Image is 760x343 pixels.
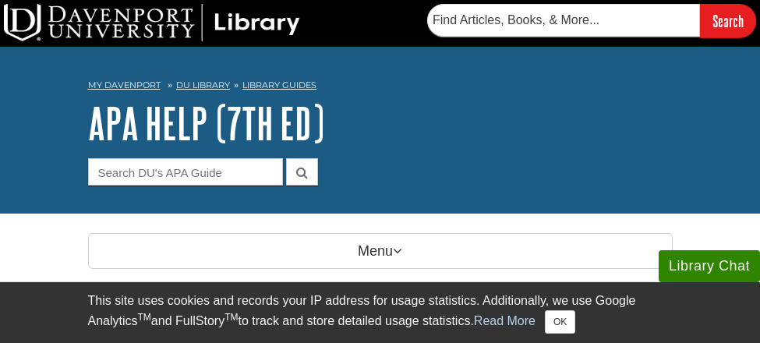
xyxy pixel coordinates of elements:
a: DU Library [176,80,230,90]
button: Close [545,310,575,334]
a: Read More [474,314,536,327]
p: Menu [88,233,673,269]
sup: TM [224,312,238,323]
form: Searches DU Library's articles, books, and more [427,4,756,37]
button: Library Chat [659,250,760,282]
img: DU Library [4,4,300,41]
h1: Authors - Reference Citations [88,277,673,316]
a: My Davenport [88,79,161,92]
input: Find Articles, Books, & More... [427,4,700,37]
a: APA Help (7th Ed) [88,99,324,147]
nav: breadcrumb [88,75,673,100]
sup: TM [138,312,151,323]
a: Library Guides [242,80,316,90]
div: This site uses cookies and records your IP address for usage statistics. Additionally, we use Goo... [88,292,673,334]
input: Search DU's APA Guide [88,158,283,186]
input: Search [700,4,756,37]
